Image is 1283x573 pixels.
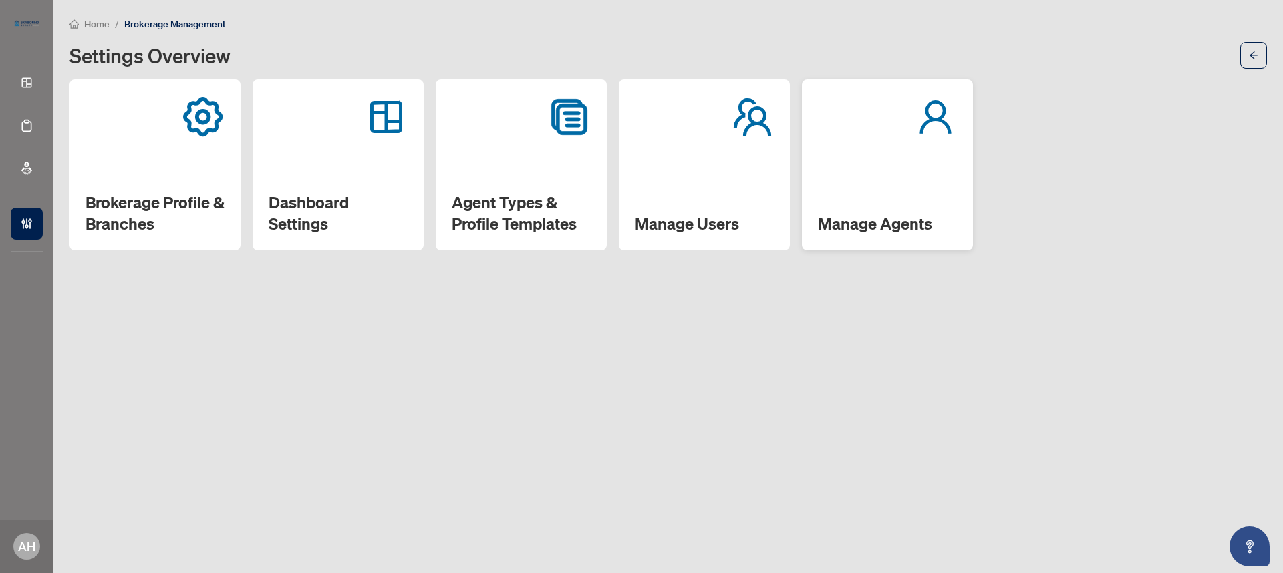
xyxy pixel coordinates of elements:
img: logo [11,17,43,30]
h2: Brokerage Profile & Branches [86,192,225,234]
h2: Manage Agents [818,213,957,234]
h2: Agent Types & Profile Templates [452,192,591,234]
h1: Settings Overview [69,45,231,66]
span: home [69,19,79,29]
span: AH [18,537,35,556]
span: Home [84,18,110,30]
span: arrow-left [1249,51,1258,60]
h2: Dashboard Settings [269,192,408,234]
button: Open asap [1230,526,1270,566]
h2: Manage Users [635,213,774,234]
span: Brokerage Management [124,18,226,30]
li: / [115,16,119,31]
